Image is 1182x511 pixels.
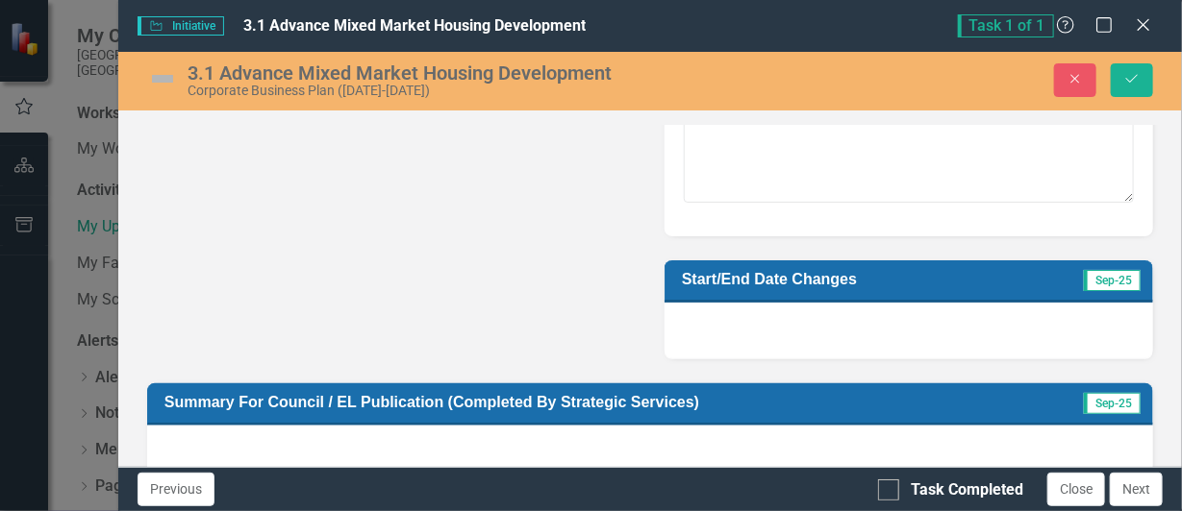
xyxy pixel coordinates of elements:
[243,16,586,35] span: 3.1 Advance Mixed Market Housing Development
[911,479,1023,501] div: Task Completed
[958,14,1054,37] span: Task 1 of 1
[147,63,178,94] img: Not Defined
[1110,473,1163,506] button: Next
[164,393,1046,411] h3: Summary for Council / EL Publication (Completed by Strategic Services)
[138,16,224,36] span: Initiative
[1047,473,1105,506] button: Close
[1084,270,1141,291] span: Sep-25
[1084,393,1141,414] span: Sep-25
[138,473,214,506] button: Previous
[188,84,700,98] div: Corporate Business Plan ([DATE]-[DATE])
[682,270,1027,288] h3: Start/End Date Changes
[188,62,700,84] div: 3.1 Advance Mixed Market Housing Development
